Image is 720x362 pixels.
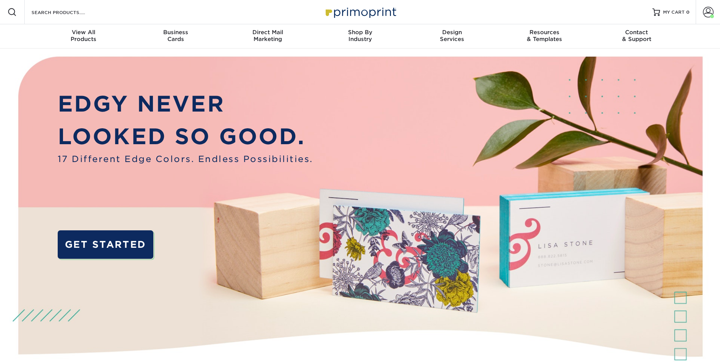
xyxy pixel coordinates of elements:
[58,230,153,259] a: GET STARTED
[129,29,222,36] span: Business
[406,29,498,36] span: Design
[58,88,313,120] p: EDGY NEVER
[591,29,683,42] div: & Support
[314,29,406,42] div: Industry
[31,8,105,17] input: SEARCH PRODUCTS.....
[38,29,130,36] span: View All
[406,29,498,42] div: Services
[222,24,314,49] a: Direct MailMarketing
[322,4,398,20] img: Primoprint
[591,29,683,36] span: Contact
[314,24,406,49] a: Shop ByIndustry
[38,24,130,49] a: View AllProducts
[58,120,313,153] p: LOOKED SO GOOD.
[663,9,685,16] span: MY CART
[498,24,591,49] a: Resources& Templates
[129,29,222,42] div: Cards
[406,24,498,49] a: DesignServices
[38,29,130,42] div: Products
[222,29,314,42] div: Marketing
[58,153,313,165] span: 17 Different Edge Colors. Endless Possibilities.
[498,29,591,36] span: Resources
[314,29,406,36] span: Shop By
[686,9,690,15] span: 0
[222,29,314,36] span: Direct Mail
[498,29,591,42] div: & Templates
[129,24,222,49] a: BusinessCards
[591,24,683,49] a: Contact& Support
